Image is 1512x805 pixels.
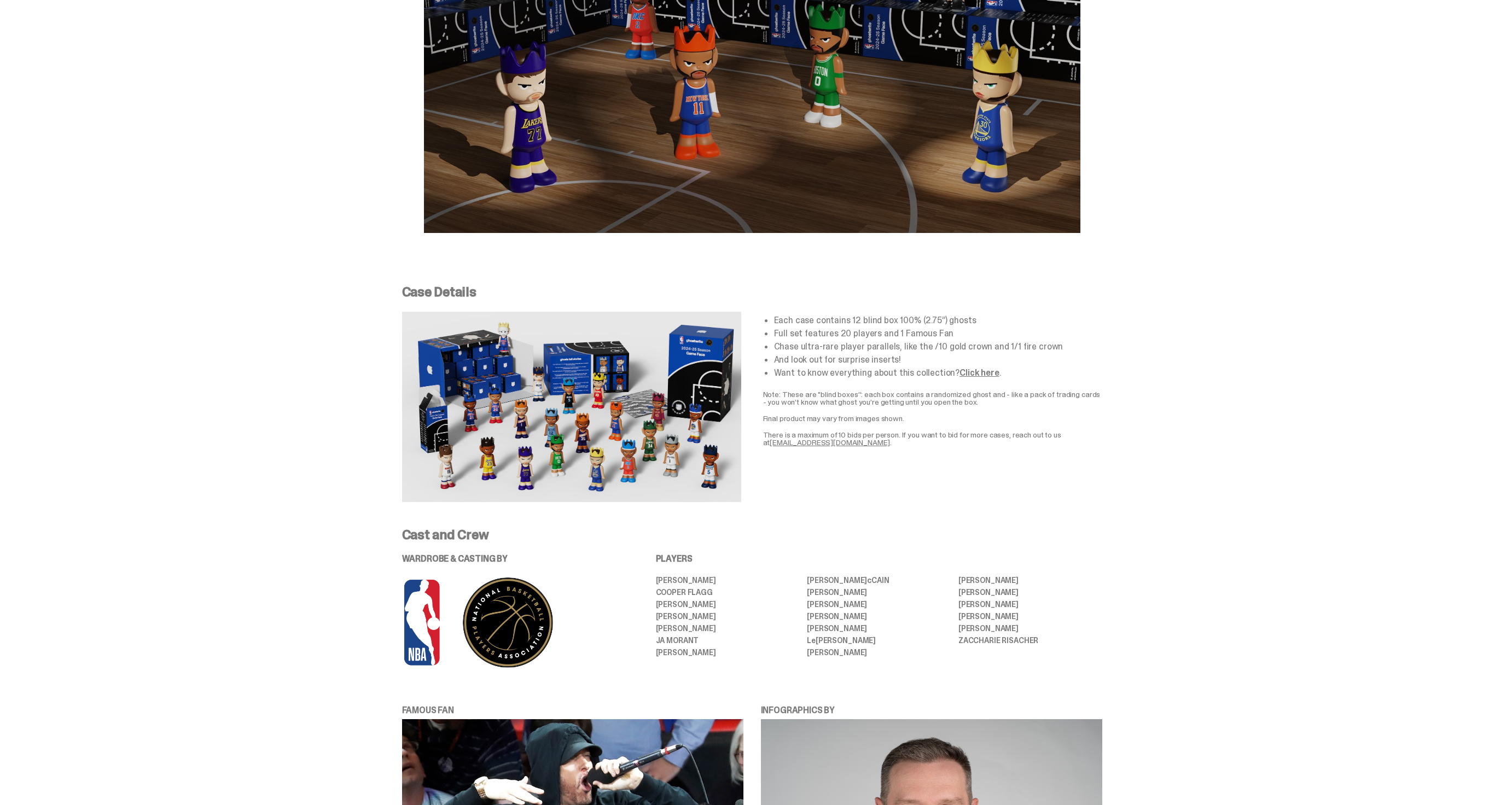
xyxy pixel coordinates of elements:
li: [PERSON_NAME] [807,612,951,620]
p: There is a maximum of 10 bids per person. If you want to bid for more cases, reach out to us at . [763,431,1102,446]
span: e [811,635,816,645]
p: INFOGRAPHICS BY [761,706,1102,715]
img: NBA%20and%20PA%20logo%20for%20PDP-04.png [402,576,594,669]
p: Final product may vary from images shown. [763,415,1102,422]
li: [PERSON_NAME] [958,625,1102,632]
li: And look out for surprise inserts! [774,355,1102,364]
li: Cooper Flagg [656,588,800,596]
li: L [PERSON_NAME] [807,637,951,644]
p: Note: These are "blind boxes”: each box contains a randomized ghost and - like a pack of trading ... [763,390,1102,406]
a: [EMAIL_ADDRESS][DOMAIN_NAME] [770,437,890,447]
p: WARDROBE & CASTING BY [402,555,625,563]
li: [PERSON_NAME] [807,649,951,656]
li: [PERSON_NAME] [656,612,800,620]
li: Each case contains 12 blind box 100% (2.75”) ghosts [774,316,1102,325]
p: Case Details [402,285,1102,299]
li: [PERSON_NAME] [958,600,1102,608]
li: [PERSON_NAME] [958,588,1102,596]
li: Chase ultra-rare player parallels, like the /10 gold crown and 1/1 fire crown [774,342,1102,351]
li: JA MORANT [656,637,800,644]
p: PLAYERS [656,555,1102,563]
li: [PERSON_NAME] [656,625,800,632]
p: FAMOUS FAN [402,706,743,715]
li: Full set features 20 players and 1 Famous Fan [774,329,1102,338]
img: NBA-Case-Details.png [402,312,741,502]
a: Click here [959,367,999,378]
li: ZACCHARIE RISACHER [958,637,1102,644]
li: [PERSON_NAME] [656,576,800,584]
li: [PERSON_NAME] [807,588,951,596]
li: [PERSON_NAME] [656,649,800,656]
li: [PERSON_NAME] [807,600,951,608]
li: Want to know everything about this collection? . [774,369,1102,377]
span: c [867,575,871,585]
li: [PERSON_NAME] [807,625,951,632]
li: [PERSON_NAME] CAIN [807,576,951,584]
li: [PERSON_NAME] [958,612,1102,620]
li: [PERSON_NAME] [958,576,1102,584]
li: [PERSON_NAME] [656,600,800,608]
p: Cast and Crew [402,528,1102,541]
